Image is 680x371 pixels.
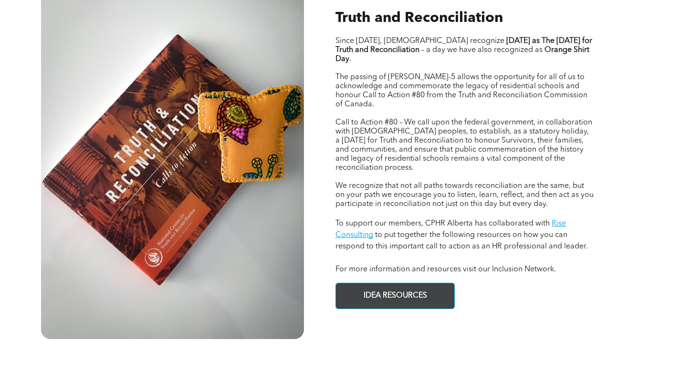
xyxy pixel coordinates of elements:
span: We recognize that not all paths towards reconciliation are the same, but on your path we encourag... [335,182,594,208]
span: to put together the following resources on how you can respond to this important call to action a... [335,231,588,250]
strong: [DATE] as The [DATE] for Truth and Reconciliation [335,37,592,54]
span: . [349,55,351,63]
span: Since [DATE], [DEMOGRAPHIC_DATA] recognize [335,37,504,45]
span: To support our members, CPHR Alberta has collaborated with [335,220,550,227]
span: Truth and Reconciliation [335,11,503,25]
span: Call to Action #80 – We call upon the federal government, in collaboration with [DEMOGRAPHIC_DATA... [335,119,592,172]
a: IDEA RESOURCES [335,283,455,309]
span: The passing of [PERSON_NAME]-5 allows the opportunity for all of us to acknowledge and commemorat... [335,73,587,108]
span: – a day we have also recognized as [421,46,543,54]
a: Rise Consulting [335,220,566,239]
strong: Orange Shirt Day [335,46,589,63]
span: For more information and resources visit our Inclusion Network. [335,266,556,273]
span: IDEA RESOURCES [360,287,430,305]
